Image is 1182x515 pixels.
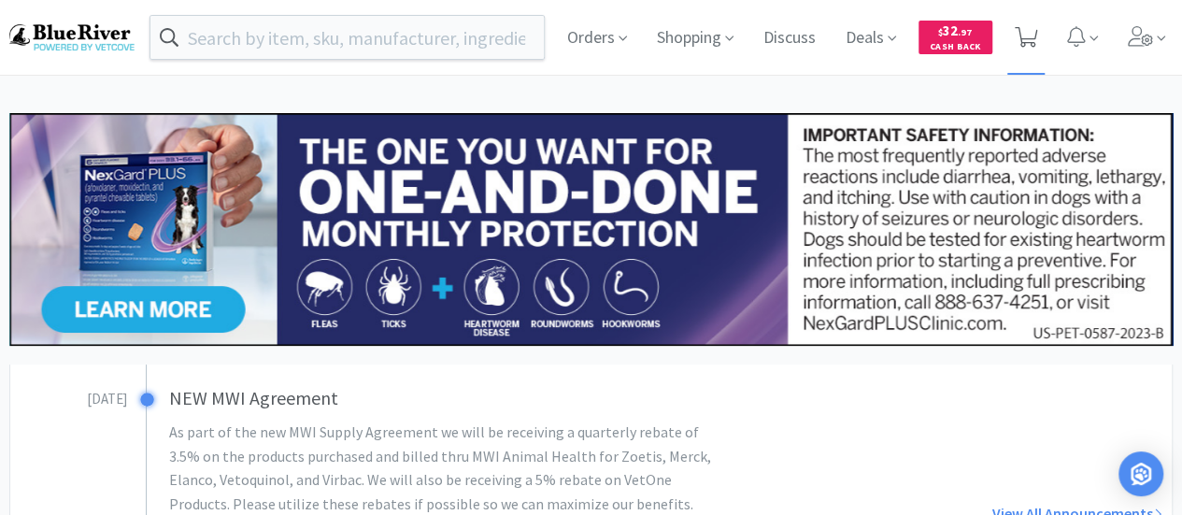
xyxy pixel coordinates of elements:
[930,42,981,54] span: Cash Back
[756,30,823,47] a: Discuss
[150,16,544,59] input: Search by item, sku, manufacturer, ingredient, size...
[9,24,135,50] img: b17b0d86f29542b49a2f66beb9ff811a.png
[919,12,992,63] a: $32.97Cash Back
[938,21,972,39] span: 32
[958,26,972,38] span: . 97
[1118,451,1163,496] div: Open Intercom Messenger
[938,26,943,38] span: $
[169,383,785,413] h3: NEW MWI Agreement
[9,113,1173,346] img: 24562ba5414042f391a945fa418716b7_350.jpg
[10,383,127,410] h3: [DATE]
